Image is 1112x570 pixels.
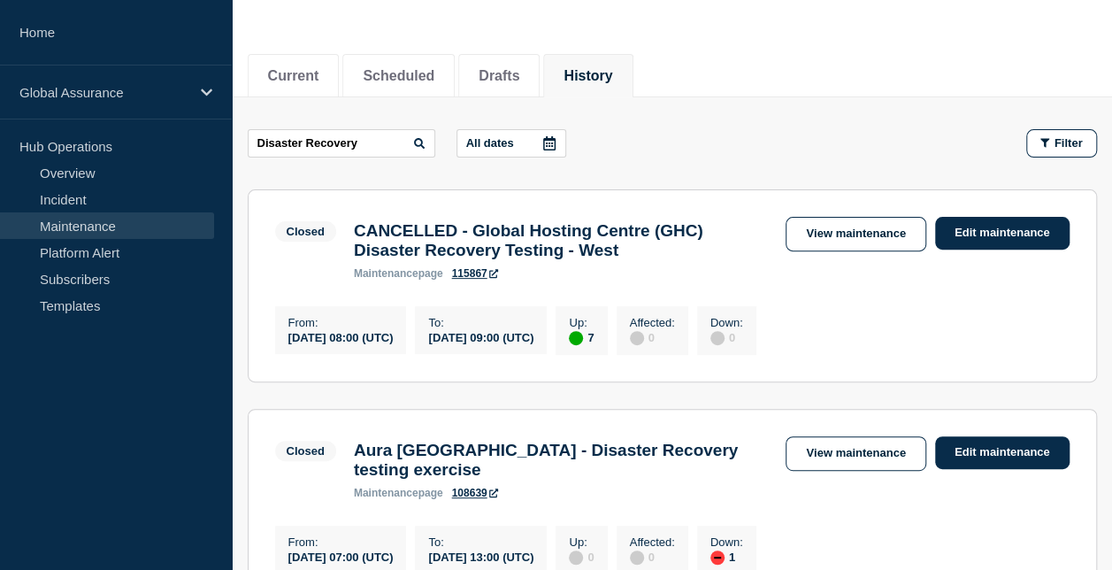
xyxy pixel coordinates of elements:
div: disabled [630,331,644,345]
span: maintenance [354,267,418,280]
a: Edit maintenance [935,436,1070,469]
div: [DATE] 09:00 (UTC) [428,329,533,344]
p: All dates [466,136,514,150]
div: 0 [630,329,675,345]
button: Current [268,68,319,84]
a: View maintenance [786,217,925,251]
p: Affected : [630,535,675,549]
p: Global Assurance [19,85,189,100]
p: From : [288,316,394,329]
div: up [569,331,583,345]
a: 115867 [452,267,498,280]
h3: Aura [GEOGRAPHIC_DATA] - Disaster Recovery testing exercise [354,441,769,480]
button: Drafts [479,68,519,84]
a: 108639 [452,487,498,499]
a: View maintenance [786,436,925,471]
div: [DATE] 07:00 (UTC) [288,549,394,564]
button: Filter [1026,129,1097,158]
p: Down : [710,535,743,549]
p: To : [428,535,533,549]
a: Edit maintenance [935,217,1070,250]
button: Scheduled [363,68,434,84]
div: 0 [569,549,594,565]
p: To : [428,316,533,329]
p: Up : [569,535,594,549]
div: Closed [287,225,325,238]
div: 0 [630,549,675,565]
p: Down : [710,316,743,329]
button: All dates [456,129,566,158]
span: Filter [1054,136,1083,150]
p: page [354,267,443,280]
div: disabled [630,551,644,565]
span: maintenance [354,487,418,499]
div: Closed [287,444,325,458]
h3: CANCELLED - Global Hosting Centre (GHC) Disaster Recovery Testing - West [354,221,769,260]
div: disabled [569,551,583,565]
div: 7 [569,329,594,345]
div: [DATE] 08:00 (UTC) [288,329,394,344]
p: Affected : [630,316,675,329]
div: down [710,551,725,565]
div: 0 [710,329,743,345]
p: Up : [569,316,594,329]
div: disabled [710,331,725,345]
div: 1 [710,549,743,565]
input: Search maintenances [248,129,435,158]
p: From : [288,535,394,549]
div: [DATE] 13:00 (UTC) [428,549,533,564]
p: page [354,487,443,499]
button: History [564,68,612,84]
